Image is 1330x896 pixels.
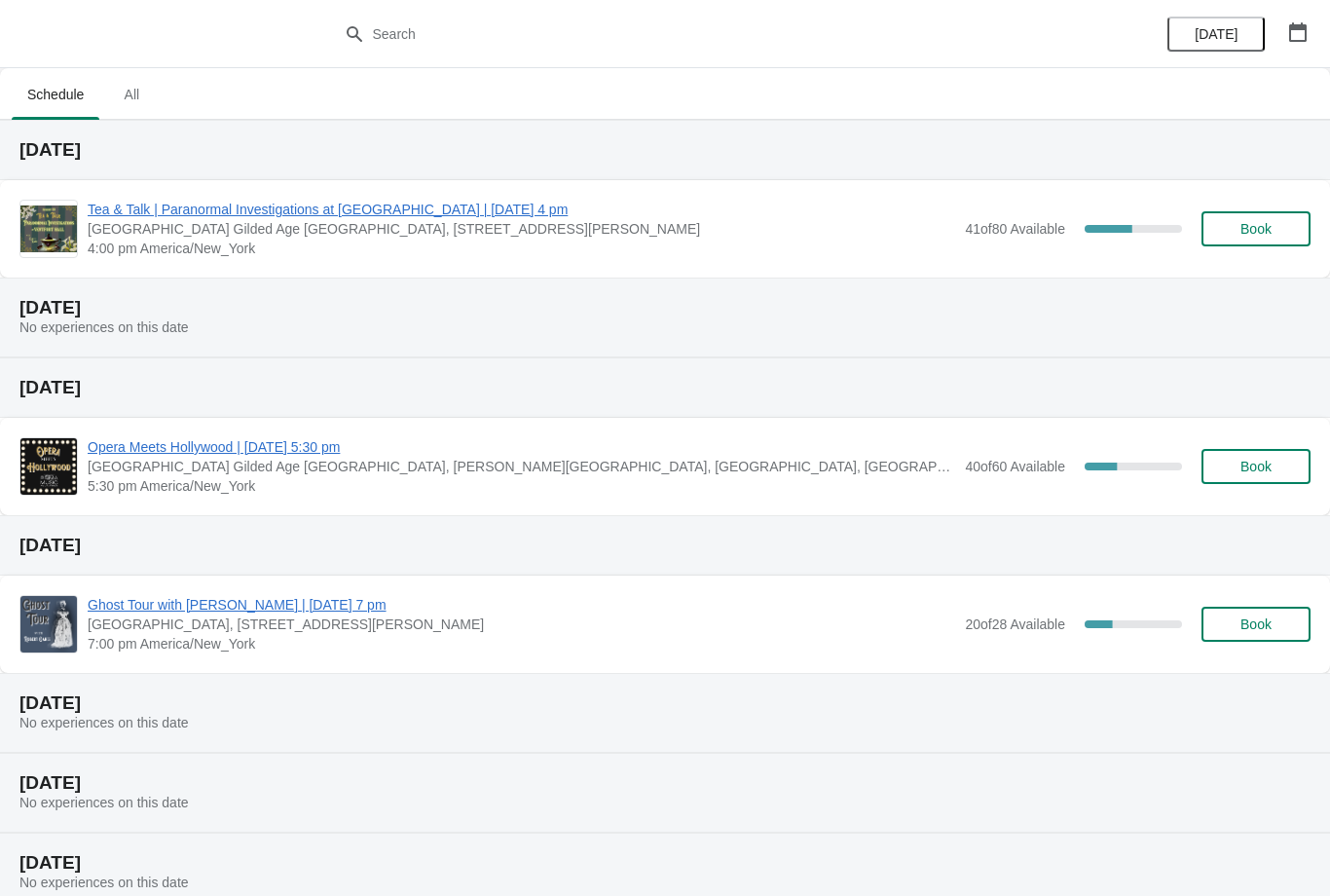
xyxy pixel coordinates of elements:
[88,595,955,615] span: Ghost Tour with [PERSON_NAME] | [DATE] 7 pm
[1240,221,1272,237] span: Book
[965,221,1065,237] span: 41 of 80 Available
[965,459,1065,474] span: 40 of 60 Available
[88,219,955,239] span: [GEOGRAPHIC_DATA] Gilded Age [GEOGRAPHIC_DATA], [STREET_ADDRESS][PERSON_NAME]
[1201,449,1311,484] button: Book
[372,17,998,52] input: Search
[88,200,955,219] span: Tea & Talk | Paranormal Investigations at [GEOGRAPHIC_DATA] | [DATE] 4 pm
[19,693,1311,713] h2: [DATE]
[1240,616,1272,632] span: Book
[19,875,189,890] span: No experiences on this date
[20,438,77,495] img: Opera Meets Hollywood | Thursday, August 21 at 5:30 pm | Ventfort Hall Gilded Age Mansion & Museu...
[88,634,955,653] span: 7:00 pm America/New_York
[19,773,1311,793] h2: [DATE]
[19,319,189,335] span: No experiences on this date
[1201,211,1311,246] button: Book
[88,476,955,496] span: 5:30 pm America/New_York
[1167,17,1265,52] button: [DATE]
[1195,26,1238,42] span: [DATE]
[965,616,1065,632] span: 20 of 28 Available
[19,140,1311,160] h2: [DATE]
[88,239,955,258] span: 4:00 pm America/New_York
[19,795,189,810] span: No experiences on this date
[19,378,1311,397] h2: [DATE]
[12,77,99,112] span: Schedule
[1201,607,1311,642] button: Book
[88,457,955,476] span: [GEOGRAPHIC_DATA] Gilded Age [GEOGRAPHIC_DATA], [PERSON_NAME][GEOGRAPHIC_DATA], [GEOGRAPHIC_DATA]...
[88,437,955,457] span: Opera Meets Hollywood | [DATE] 5:30 pm
[20,205,77,253] img: Tea & Talk | Paranormal Investigations at Ventfort Hall | August 19 at 4 pm | Ventfort Hall Gilde...
[1240,459,1272,474] span: Book
[20,596,77,653] img: Ghost Tour with Robert Oakes | Friday, August 22 at 7 pm | Ventfort Hall, 104 Walker St., Lenox, ...
[19,536,1311,555] h2: [DATE]
[19,298,1311,317] h2: [DATE]
[19,715,189,730] span: No experiences on this date
[19,853,1311,873] h2: [DATE]
[107,77,156,112] span: All
[88,615,955,634] span: [GEOGRAPHIC_DATA], [STREET_ADDRESS][PERSON_NAME]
